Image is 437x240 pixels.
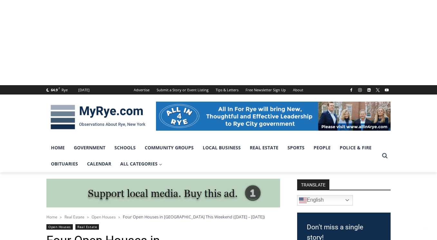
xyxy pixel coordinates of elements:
[62,87,68,93] div: Rye
[60,215,62,219] span: >
[46,140,69,156] a: Home
[118,215,120,219] span: >
[120,160,162,167] span: All Categories
[379,150,391,162] button: View Search Form
[356,86,364,94] a: Instagram
[309,140,335,156] a: People
[46,156,83,172] a: Obituaries
[297,179,329,190] strong: TRANSLATE
[92,214,116,220] a: Open Houses
[242,85,289,95] a: Free Newsletter Sign Up
[374,86,382,94] a: X
[64,214,84,220] a: Real Estate
[46,224,73,230] a: Open Houses
[59,86,60,90] span: F
[130,85,153,95] a: Advertise
[153,85,212,95] a: Submit a Story or Event Listing
[46,214,57,220] a: Home
[299,196,307,204] img: en
[78,87,90,93] div: [DATE]
[116,156,167,172] a: All Categories
[110,140,140,156] a: Schools
[347,86,355,94] a: Facebook
[212,85,242,95] a: Tips & Letters
[245,140,283,156] a: Real Estate
[297,195,353,205] a: English
[75,224,99,230] a: Real Estate
[156,102,391,131] img: All in for Rye
[123,214,265,220] span: Four Open Houses in [GEOGRAPHIC_DATA] This Weekend ([DATE] – [DATE])
[289,85,307,95] a: About
[130,85,307,95] nav: Secondary Navigation
[46,140,379,172] nav: Primary Navigation
[365,86,373,94] a: Linkedin
[198,140,245,156] a: Local Business
[335,140,376,156] a: Police & Fire
[283,140,309,156] a: Sports
[83,156,116,172] a: Calendar
[46,179,280,208] img: support local media, buy this ad
[69,140,110,156] a: Government
[383,86,391,94] a: YouTube
[46,214,280,220] nav: Breadcrumbs
[140,140,198,156] a: Community Groups
[51,87,58,92] span: 64.9
[87,215,89,219] span: >
[46,100,150,134] img: MyRye.com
